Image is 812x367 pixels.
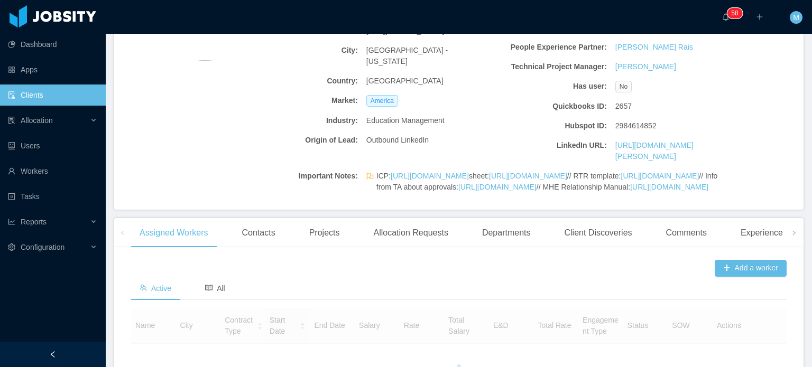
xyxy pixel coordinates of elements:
[8,161,97,182] a: icon: userWorkers
[140,284,147,291] i: icon: team
[615,81,632,92] span: No
[366,173,374,195] span: flag
[21,116,53,125] span: Allocation
[205,284,213,291] i: icon: read
[301,218,348,248] div: Projects
[366,115,445,126] span: Education Management
[735,8,739,18] p: 8
[474,218,539,248] div: Departments
[8,59,97,80] a: icon: appstoreApps
[615,42,693,53] a: [PERSON_NAME] Rais
[732,218,791,248] div: Experience
[8,218,15,225] i: icon: line-chart
[615,101,632,112] span: 2657
[491,42,607,53] b: People Experience Partner:
[242,115,358,126] b: Industry:
[715,260,787,277] button: icon: plusAdd a worker
[8,117,15,124] i: icon: solution
[365,218,456,248] div: Allocation Requests
[793,11,799,24] span: M
[491,81,607,92] b: Has user:
[8,186,97,207] a: icon: profileTasks
[489,172,567,180] a: [URL][DOMAIN_NAME]
[8,84,97,106] a: icon: auditClients
[21,243,64,251] span: Configuration
[242,95,358,106] b: Market:
[376,171,732,193] span: ICP: sheet: // RTR template: // Info from TA about approvals: // MHE Relationship Manual:
[615,61,676,72] a: [PERSON_NAME]
[234,218,284,248] div: Contacts
[366,95,398,107] span: America
[391,172,469,180] a: [URL][DOMAIN_NAME]
[8,243,15,251] i: icon: setting
[366,76,444,87] span: [GEOGRAPHIC_DATA]
[791,230,797,236] i: icon: right
[205,284,225,293] span: All
[756,13,763,21] i: icon: plus
[491,101,607,112] b: Quickbooks ID:
[242,171,358,182] b: Important Notes:
[731,8,735,18] p: 5
[8,135,97,156] a: icon: robotUsers
[722,13,730,21] i: icon: bell
[615,120,657,131] span: 2984614852
[131,218,217,248] div: Assigned Workers
[491,140,607,151] b: LinkedIn URL:
[658,218,715,248] div: Comments
[21,218,47,226] span: Reports
[727,8,742,18] sup: 58
[242,76,358,87] b: Country:
[621,172,699,180] a: [URL][DOMAIN_NAME]
[491,61,607,72] b: Technical Project Manager:
[630,183,708,191] a: [URL][DOMAIN_NAME]
[120,230,125,236] i: icon: left
[366,45,483,67] span: [GEOGRAPHIC_DATA] - [US_STATE]
[242,135,358,146] b: Origin of Lead:
[556,218,640,248] div: Client Discoveries
[458,183,537,191] a: [URL][DOMAIN_NAME]
[242,45,358,56] b: City:
[140,284,171,293] span: Active
[366,135,429,146] span: Outbound LinkedIn
[491,120,607,131] b: Hubspot ID:
[615,140,732,162] a: [URL][DOMAIN_NAME][PERSON_NAME]
[8,34,97,55] a: icon: pie-chartDashboard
